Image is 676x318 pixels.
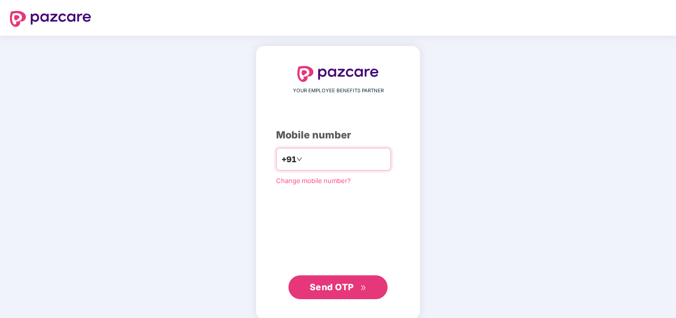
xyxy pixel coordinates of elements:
[10,11,91,27] img: logo
[293,87,384,95] span: YOUR EMPLOYEE BENEFITS PARTNER
[296,156,302,162] span: down
[360,285,367,291] span: double-right
[276,127,400,143] div: Mobile number
[310,282,354,292] span: Send OTP
[276,177,351,185] a: Change mobile number?
[282,153,296,166] span: +91
[297,66,379,82] img: logo
[288,275,388,299] button: Send OTPdouble-right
